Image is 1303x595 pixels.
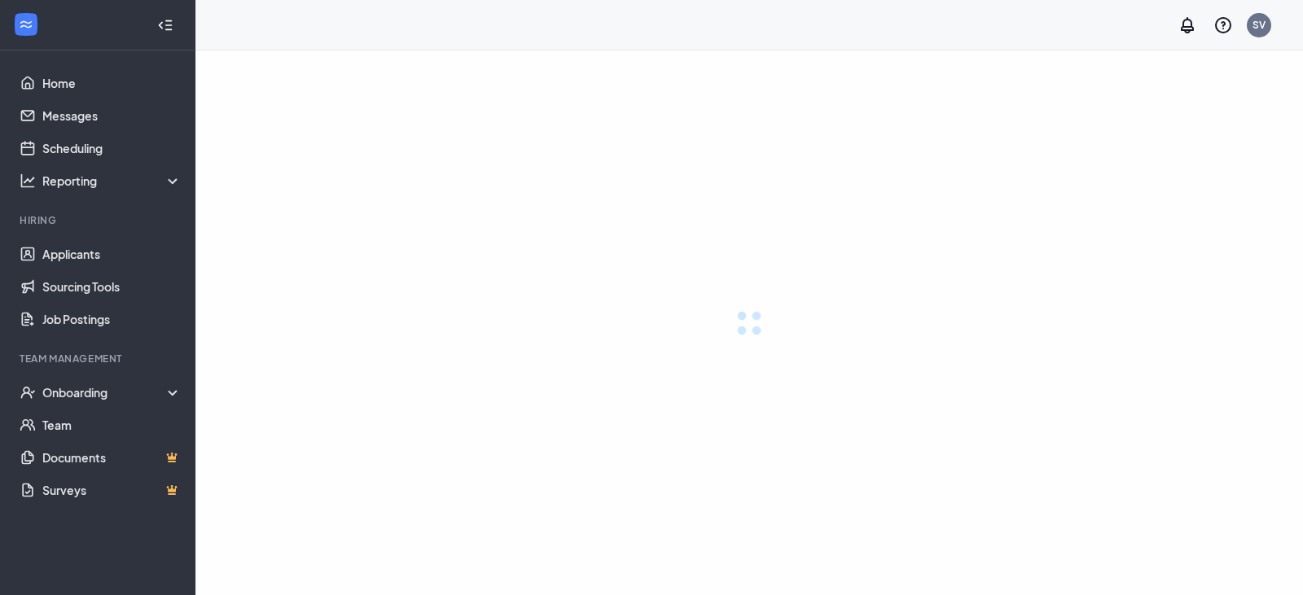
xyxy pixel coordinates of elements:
div: SV [1253,18,1266,32]
div: Reporting [42,173,182,189]
a: Sourcing Tools [42,270,182,303]
svg: WorkstreamLogo [18,16,34,33]
a: Home [42,67,182,99]
a: Messages [42,99,182,132]
svg: Collapse [157,17,173,33]
div: Hiring [20,213,178,227]
svg: UserCheck [20,384,36,400]
a: SurveysCrown [42,474,182,506]
a: Team [42,409,182,441]
svg: QuestionInfo [1213,15,1233,35]
a: Job Postings [42,303,182,335]
div: Team Management [20,352,178,365]
a: Applicants [42,238,182,270]
svg: Notifications [1178,15,1197,35]
a: Scheduling [42,132,182,164]
svg: Analysis [20,173,36,189]
a: DocumentsCrown [42,441,182,474]
div: Onboarding [42,384,182,400]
